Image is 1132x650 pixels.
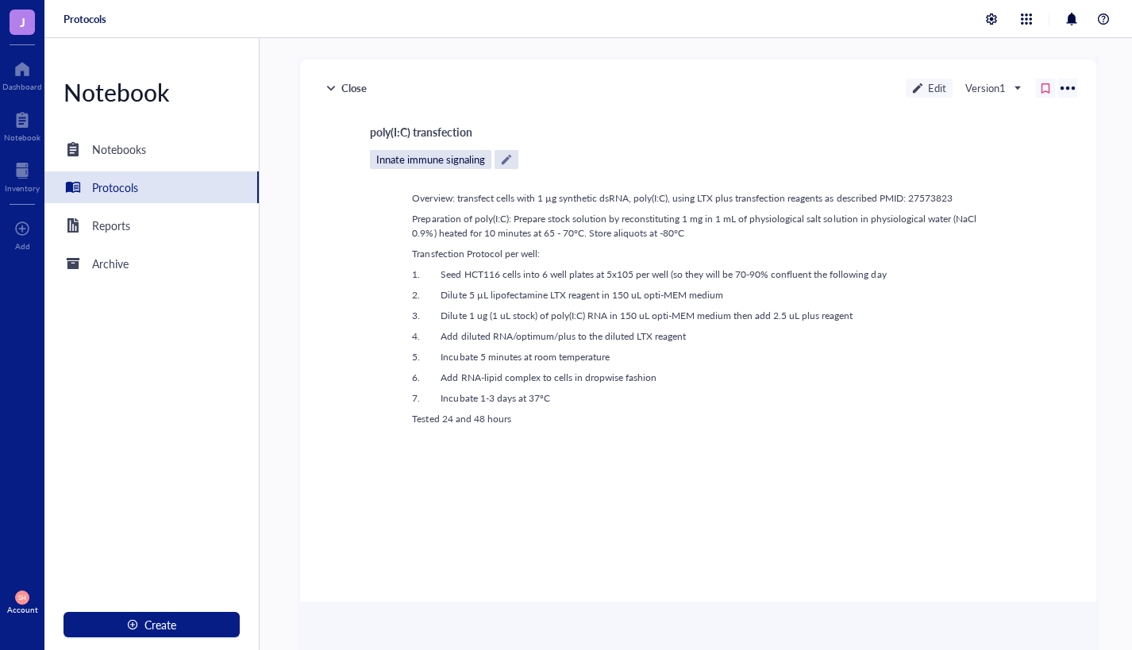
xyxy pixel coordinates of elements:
[370,123,1026,140] div: poly(I:C) transfection
[92,140,146,158] div: Notebooks
[412,350,609,363] span: 5. Incubate 5 minutes at room temperature
[412,288,723,302] span: 2. Dilute 5 µL lipofectamine LTX reagent in 150 uL opti-MEM medium
[370,150,491,169] span: Innate immune signaling
[92,179,138,196] div: Protocols
[18,594,26,601] span: SH
[4,107,40,142] a: Notebook
[412,191,952,205] span: Overview: transfect cells with 1 µg synthetic dsRNA, poly(I:C), using LTX plus transfection reage...
[5,158,40,193] a: Inventory
[7,605,38,614] div: Account
[44,171,259,203] a: Protocols
[412,329,686,343] span: 4. Add diluted RNA/optimum/plus to the diluted LTX reagent
[144,618,176,631] span: Create
[2,82,42,91] div: Dashboard
[2,56,42,91] a: Dashboard
[412,309,853,322] span: 3. Dilute 1 ug (1 uL stock) of poly(I:C) RNA in 150 uL opti-MEM medium then add 2.5 uL plus reagent
[4,133,40,142] div: Notebook
[92,217,130,234] div: Reports
[965,81,1020,95] span: Version 1
[319,79,373,98] div: Close
[412,391,549,405] span: 7. Incubate 1-3 days at 37ºC
[412,212,978,240] span: Preparation of poly(I:C): Prepare stock solution by reconstituting 1 mg in 1 mL of physiological ...
[92,255,129,272] div: Archive
[906,79,953,98] div: Edit
[64,612,240,637] button: Create
[412,412,510,425] span: Tested 24 and 48 hours
[5,183,40,193] div: Inventory
[412,371,656,384] span: 6. Add RNA-lipid complex to cells in dropwise fashion
[44,248,259,279] a: Archive
[20,12,25,32] span: J
[44,133,259,165] a: Notebooks
[44,210,259,241] a: Reports
[412,247,539,260] span: Transfection Protocol per well:
[64,12,106,26] a: Protocols
[412,267,886,281] span: 1. Seed HCT116 cells into 6 well plates at 5x105 per well (so they will be 70-90% confluent the f...
[15,241,30,251] div: Add
[44,76,259,108] div: Notebook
